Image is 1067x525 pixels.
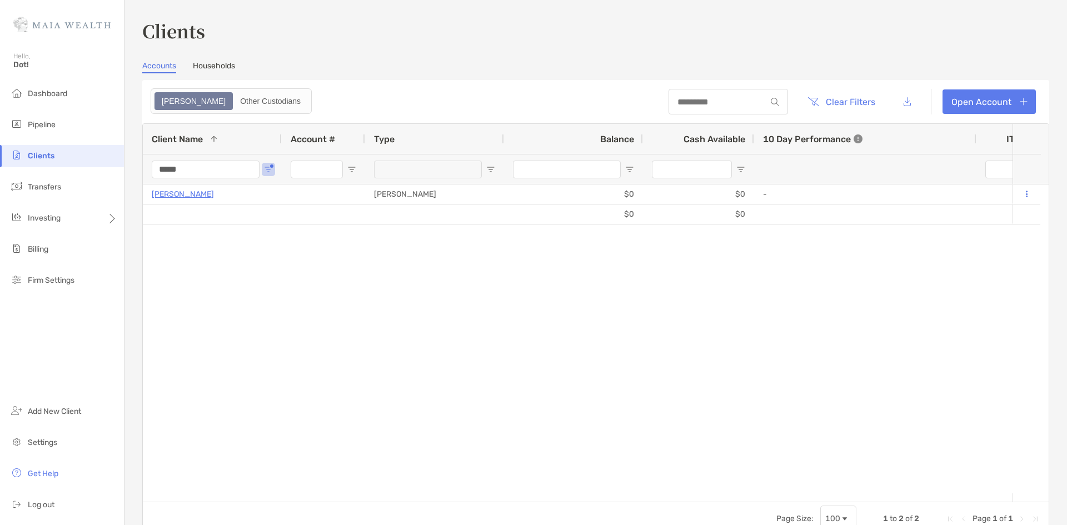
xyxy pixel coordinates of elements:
div: $0 [504,204,643,224]
span: Dot! [13,60,117,69]
img: firm-settings icon [10,273,23,286]
input: Cash Available Filter Input [652,161,732,178]
div: $0 [643,184,754,204]
input: ITD Filter Input [985,161,1021,178]
span: of [999,514,1006,523]
a: [PERSON_NAME] [152,187,214,201]
span: 1 [1008,514,1013,523]
img: settings icon [10,435,23,448]
span: Account # [291,134,335,144]
span: to [890,514,897,523]
span: Transfers [28,182,61,192]
input: Account # Filter Input [291,161,343,178]
span: 2 [899,514,904,523]
span: Page [973,514,991,523]
button: Clear Filters [799,89,884,114]
div: 0% [976,184,1043,204]
span: Settings [28,438,57,447]
button: Open Filter Menu [625,165,634,174]
div: 10 Day Performance [763,124,862,154]
a: Accounts [142,61,176,73]
img: add_new_client icon [10,404,23,417]
span: Balance [600,134,634,144]
img: billing icon [10,242,23,255]
div: ITD [1006,134,1034,144]
span: 2 [914,514,919,523]
a: Households [193,61,235,73]
button: Open Filter Menu [264,165,273,174]
div: $0 [504,184,643,204]
div: [PERSON_NAME] [365,184,504,204]
div: Zoe [156,93,232,109]
a: Open Account [943,89,1036,114]
span: Dashboard [28,89,67,98]
button: Open Filter Menu [486,165,495,174]
span: Type [374,134,395,144]
span: Investing [28,213,61,223]
span: Log out [28,500,54,509]
div: Page Size: [776,514,814,523]
span: Cash Available [684,134,745,144]
img: pipeline icon [10,117,23,131]
div: - [763,185,968,203]
span: Firm Settings [28,276,74,285]
div: First Page [946,514,955,523]
img: get-help icon [10,466,23,479]
span: Add New Client [28,407,81,416]
img: Zoe Logo [13,4,111,44]
img: input icon [771,98,779,106]
div: Other Custodians [234,93,307,109]
span: Get Help [28,469,58,478]
img: investing icon [10,211,23,224]
span: Clients [28,151,54,161]
img: clients icon [10,148,23,162]
img: logout icon [10,497,23,511]
span: of [905,514,913,523]
div: segmented control [151,88,312,114]
span: 1 [993,514,998,523]
input: Client Name Filter Input [152,161,260,178]
div: Last Page [1031,514,1040,523]
div: 100 [825,514,840,523]
input: Balance Filter Input [513,161,621,178]
span: Pipeline [28,120,56,129]
img: transfers icon [10,179,23,193]
img: dashboard icon [10,86,23,99]
span: Billing [28,244,48,254]
h3: Clients [142,18,1049,43]
div: Next Page [1018,514,1026,523]
button: Open Filter Menu [736,165,745,174]
div: Previous Page [959,514,968,523]
span: 1 [883,514,888,523]
span: Client Name [152,134,203,144]
div: $0 [643,204,754,224]
button: Open Filter Menu [347,165,356,174]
